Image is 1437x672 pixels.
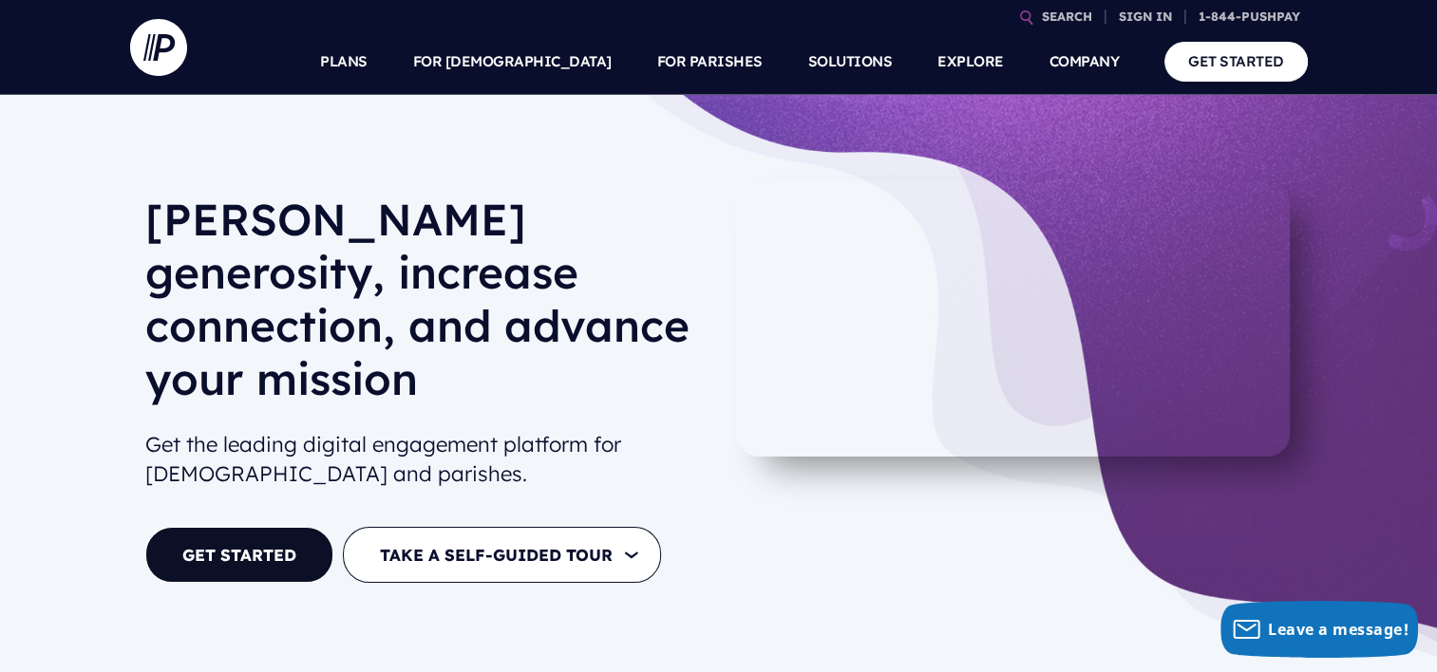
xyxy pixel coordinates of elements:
[1164,42,1308,81] a: GET STARTED
[145,193,704,420] h1: [PERSON_NAME] generosity, increase connection, and advance your mission
[937,28,1004,95] a: EXPLORE
[1049,28,1120,95] a: COMPANY
[657,28,763,95] a: FOR PARISHES
[145,422,704,496] h2: Get the leading digital engagement platform for [DEMOGRAPHIC_DATA] and parishes.
[145,527,333,583] a: GET STARTED
[1220,601,1418,658] button: Leave a message!
[413,28,612,95] a: FOR [DEMOGRAPHIC_DATA]
[808,28,893,95] a: SOLUTIONS
[1268,619,1409,640] span: Leave a message!
[320,28,368,95] a: PLANS
[343,527,661,583] button: TAKE A SELF-GUIDED TOUR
